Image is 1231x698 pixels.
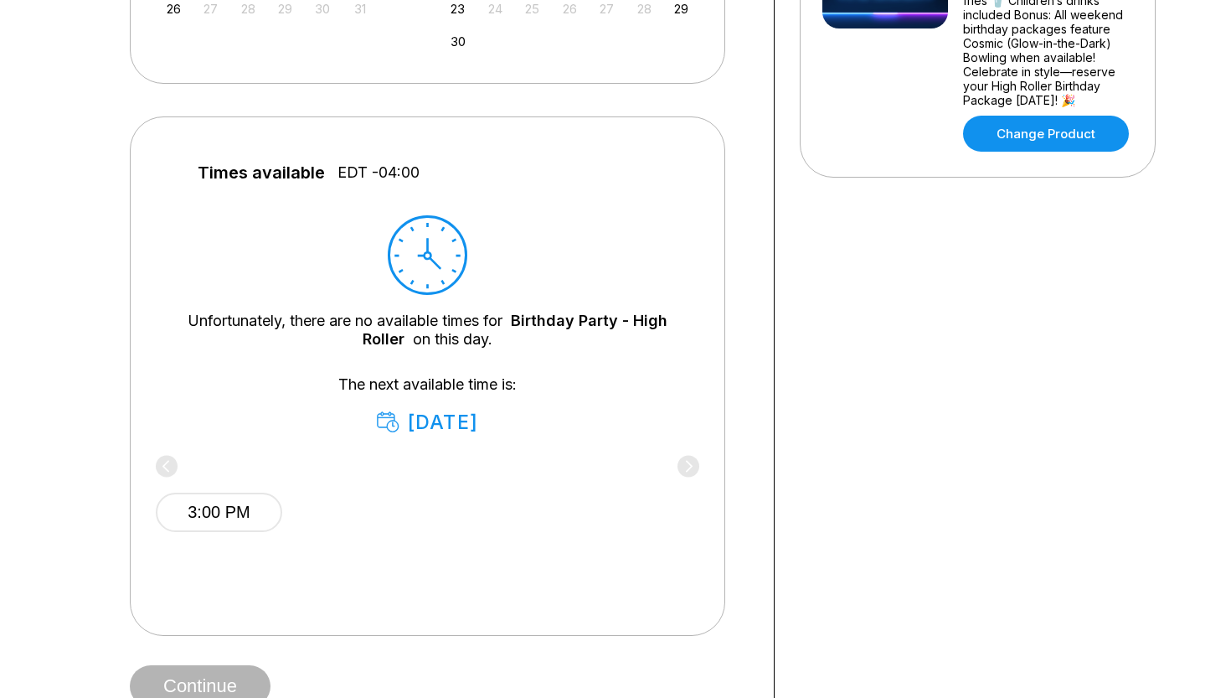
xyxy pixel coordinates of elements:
div: [DATE] [377,411,478,434]
div: Choose Sunday, November 30th, 2025 [446,30,469,53]
a: Change Product [963,116,1129,152]
button: 3:00 PM [156,493,282,532]
div: The next available time is: [181,375,674,434]
span: EDT -04:00 [337,163,420,182]
a: Birthday Party - High Roller [363,312,667,348]
div: Unfortunately, there are no available times for on this day. [181,312,674,349]
span: Times available [198,163,325,182]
